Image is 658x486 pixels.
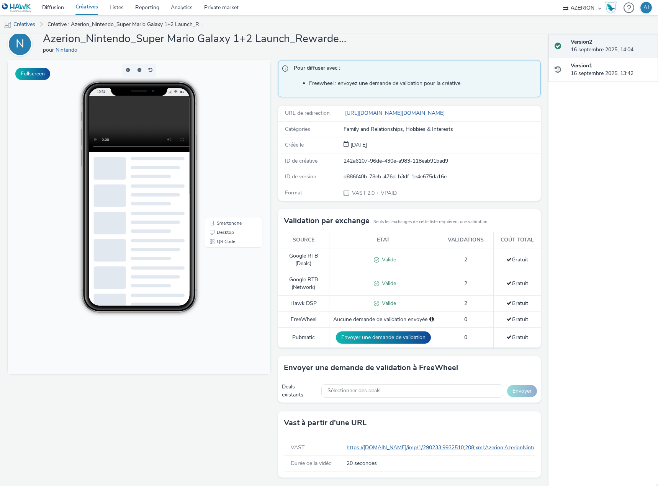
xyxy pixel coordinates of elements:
[209,170,226,175] span: Desktop
[278,248,329,272] td: Google RTB (Deals)
[89,29,98,34] span: 10:54
[209,161,234,165] span: Smartphone
[309,80,537,87] li: Freewheel : envoyez une demande de validation pour la créative
[285,141,304,148] span: Créée le
[199,158,253,168] li: Smartphone
[4,21,11,29] img: mobile
[278,232,329,248] th: Source
[291,460,332,467] span: Durée de la vidéo
[284,362,458,373] h3: Envoyer une demande de validation à FreeWheel
[464,300,467,307] span: 2
[507,385,537,397] button: Envoyer
[43,46,56,54] span: pour
[344,126,540,133] div: Family and Relationships, Hobbies & Interests
[643,2,649,13] div: AJ
[284,215,370,227] h3: Validation par exchange
[285,189,302,196] span: Format
[282,383,318,399] div: Deals existants
[605,2,620,14] a: Hawk Academy
[506,334,528,341] span: Gratuit
[506,256,528,263] span: Gratuit
[336,331,431,344] button: Envoyer une demande de validation
[285,126,310,133] span: Catégories
[278,295,329,311] td: Hawk DSP
[285,109,330,117] span: URL de redirection
[199,177,253,186] li: QR Code
[329,232,438,248] th: Etat
[464,334,467,341] span: 0
[333,316,434,323] div: Aucune demande de validation envoyée
[349,141,367,149] div: Création 16 septembre 2025, 13:42
[43,32,349,46] h1: Azerion_Nintendo_Super Mario Galaxy 1+2 Launch_Rewarded Video_MT_VAST_PreLaunch_16/09-01/10
[199,168,253,177] li: Desktop
[56,46,80,54] a: Nintendo
[344,157,540,165] div: 242a6107-96de-430e-a983-118eab91bad9
[285,173,316,180] span: ID de version
[209,179,228,184] span: QR Code
[44,15,208,34] a: Créative : Azerion_Nintendo_Super Mario Galaxy 1+2 Launch_Rewarded Video_MT_VAST_PreLaunch_16/09-...
[571,38,652,54] div: 16 septembre 2025, 14:04
[464,316,467,323] span: 0
[284,417,367,429] h3: Vast à partir d'une URL
[379,256,396,263] span: Valide
[351,189,397,197] span: VAST 2.0 + VPAID
[605,2,617,14] img: Hawk Academy
[571,38,592,46] strong: Version 2
[571,62,652,78] div: 16 septembre 2025, 13:42
[571,62,592,69] strong: Version 1
[494,232,541,248] th: Coût total
[349,141,367,148] span: [DATE]
[16,33,24,55] div: N
[278,311,329,327] td: FreeWheel
[278,272,329,295] td: Google RTB (Network)
[344,173,540,181] div: d886f40b-78eb-476d-b3df-1e4e675da16e
[506,280,528,287] span: Gratuit
[506,316,528,323] span: Gratuit
[379,300,396,307] span: Valide
[291,444,304,451] span: VAST
[344,109,448,117] a: [URL][DOMAIN_NAME][DOMAIN_NAME]
[506,300,528,307] span: Gratuit
[8,40,35,47] a: N
[294,64,533,74] span: Pour diffuser avec :
[379,280,396,287] span: Valide
[278,327,329,347] td: Pubmatic
[285,157,318,165] span: ID de créative
[438,232,494,248] th: Validations
[464,256,467,263] span: 2
[347,460,532,467] span: 20 secondes
[2,3,31,13] img: undefined Logo
[15,68,50,80] button: Fullscreen
[373,219,487,225] small: Seuls les exchanges de cette liste requièrent une validation
[327,388,384,394] span: Sélectionner des deals...
[464,280,467,287] span: 2
[429,316,434,323] div: Sélectionnez un deal ci-dessous et cliquez sur Envoyer pour envoyer une demande de validation à F...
